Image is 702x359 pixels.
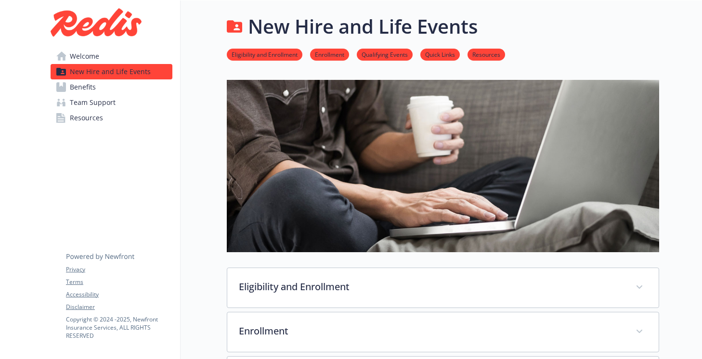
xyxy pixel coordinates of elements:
[239,280,624,294] p: Eligibility and Enrollment
[66,315,172,340] p: Copyright © 2024 - 2025 , Newfront Insurance Services, ALL RIGHTS RESERVED
[51,79,172,95] a: Benefits
[239,324,624,338] p: Enrollment
[468,50,505,59] a: Resources
[310,50,349,59] a: Enrollment
[420,50,460,59] a: Quick Links
[66,265,172,274] a: Privacy
[66,278,172,286] a: Terms
[66,290,172,299] a: Accessibility
[248,12,478,41] h1: New Hire and Life Events
[70,110,103,126] span: Resources
[227,80,659,252] img: new hire page banner
[70,95,116,110] span: Team Support
[51,95,172,110] a: Team Support
[357,50,413,59] a: Qualifying Events
[227,50,302,59] a: Eligibility and Enrollment
[227,268,659,308] div: Eligibility and Enrollment
[227,312,659,352] div: Enrollment
[51,64,172,79] a: New Hire and Life Events
[51,110,172,126] a: Resources
[51,49,172,64] a: Welcome
[66,303,172,311] a: Disclaimer
[70,64,151,79] span: New Hire and Life Events
[70,79,96,95] span: Benefits
[70,49,99,64] span: Welcome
